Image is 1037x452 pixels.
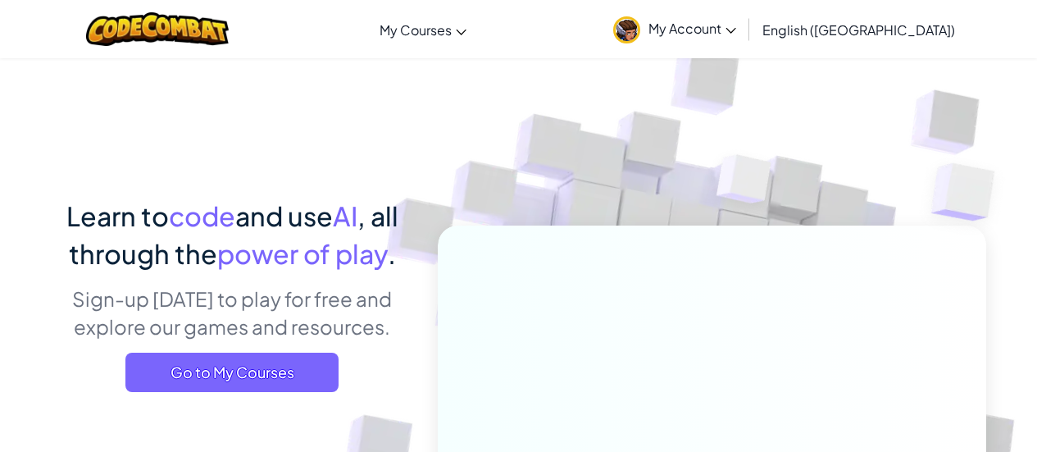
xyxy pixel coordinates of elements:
img: avatar [613,16,640,43]
span: power of play [217,237,388,270]
span: . [388,237,396,270]
p: Sign-up [DATE] to play for free and explore our games and resources. [52,285,413,340]
img: CodeCombat logo [86,12,230,46]
span: My Courses [380,21,452,39]
span: English ([GEOGRAPHIC_DATA]) [762,21,955,39]
span: Learn to [66,199,169,232]
span: My Account [648,20,736,37]
span: AI [333,199,357,232]
a: My Account [605,3,744,55]
img: Overlap cubes [685,122,803,244]
span: code [169,199,235,232]
a: English ([GEOGRAPHIC_DATA]) [754,7,963,52]
a: Go to My Courses [125,353,339,392]
a: My Courses [371,7,475,52]
span: and use [235,199,333,232]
